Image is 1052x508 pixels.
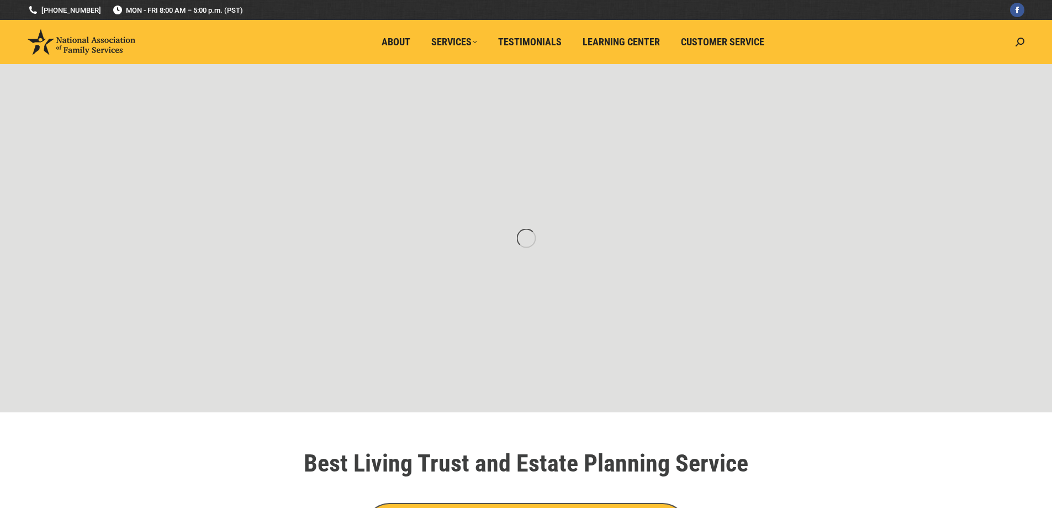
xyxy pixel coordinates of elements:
a: Testimonials [490,32,569,53]
span: About [382,36,410,48]
a: [PHONE_NUMBER] [28,5,101,15]
a: Customer Service [673,32,772,53]
h1: Best Living Trust and Estate Planning Service [217,451,836,475]
a: Learning Center [575,32,668,53]
a: About [374,32,418,53]
span: Services [431,36,477,48]
span: MON - FRI 8:00 AM – 5:00 p.m. (PST) [112,5,243,15]
img: National Association of Family Services [28,29,135,55]
span: Customer Service [681,36,764,48]
a: Facebook page opens in new window [1010,3,1024,17]
span: Learning Center [583,36,660,48]
span: Testimonials [498,36,562,48]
